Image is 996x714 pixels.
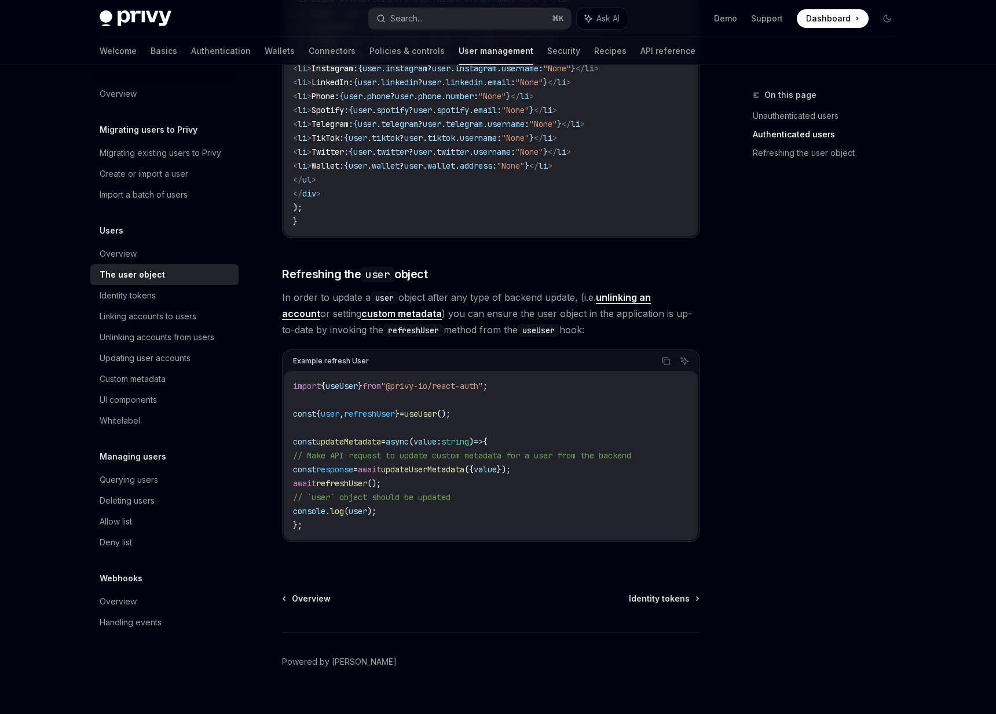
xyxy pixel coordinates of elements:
[437,409,451,419] span: ();
[100,615,162,629] div: Handling events
[367,91,390,101] span: phone
[100,289,156,303] div: Identity tokens
[714,13,737,24] a: Demo
[423,133,427,143] span: .
[298,105,307,115] span: li
[349,105,353,115] span: {
[100,571,142,585] h5: Webhooks
[548,77,557,88] span: </
[404,133,423,143] span: user
[90,285,239,306] a: Identity tokens
[298,91,307,101] span: li
[386,436,409,447] span: async
[413,436,437,447] span: value
[460,161,492,171] span: address
[368,8,571,29] button: Search...⌘K
[282,266,427,282] span: Refreshing the object
[381,77,418,88] span: linkedin
[511,77,515,88] span: :
[330,506,344,516] span: log
[404,161,423,171] span: user
[298,77,307,88] span: li
[298,133,307,143] span: li
[282,292,651,320] a: unlinking an account
[358,119,376,129] span: user
[571,119,580,129] span: li
[515,77,543,88] span: "None"
[372,161,400,171] span: wallet
[349,133,367,143] span: user
[90,369,239,389] a: Custom metadata
[751,13,783,24] a: Support
[474,147,511,157] span: username
[90,243,239,264] a: Overview
[577,8,628,29] button: Ask AI
[90,511,239,532] a: Allow list
[418,77,423,88] span: ?
[395,409,400,419] span: }
[557,119,562,129] span: }
[100,494,155,508] div: Deleting users
[353,77,358,88] span: {
[488,119,525,129] span: username
[358,464,381,475] span: await
[483,119,488,129] span: .
[309,37,356,65] a: Connectors
[372,105,376,115] span: .
[418,91,441,101] span: phone
[362,63,381,74] span: user
[534,133,543,143] span: </
[293,492,451,502] span: // `user` object should be updated
[100,372,166,386] div: Custom metadata
[100,123,197,137] h5: Migrating users to Privy
[298,119,307,129] span: li
[362,381,381,391] span: from
[594,63,599,74] span: >
[293,450,631,461] span: // Make API request to update custom metadata for a user from the backend
[427,133,455,143] span: tiktok
[293,105,298,115] span: <
[381,436,386,447] span: =
[432,63,451,74] span: user
[325,506,330,516] span: .
[100,351,191,365] div: Updating user accounts
[293,409,316,419] span: const
[474,464,497,475] span: value
[367,506,376,516] span: );
[90,490,239,511] a: Deleting users
[293,506,325,516] span: console
[100,473,158,487] div: Querying users
[437,436,441,447] span: :
[358,63,362,74] span: {
[390,91,395,101] span: ?
[511,91,520,101] span: </
[307,119,312,129] span: >
[395,91,413,101] span: user
[293,63,298,74] span: <
[529,119,557,129] span: "None"
[325,381,358,391] span: useUser
[562,119,571,129] span: </
[100,167,188,181] div: Create or import a user
[455,63,497,74] span: instagram
[404,409,437,419] span: useUser
[409,147,413,157] span: ?
[293,174,302,185] span: </
[312,174,316,185] span: >
[100,37,137,65] a: Welcome
[100,515,132,529] div: Allow list
[100,330,214,344] div: Unlinking accounts from users
[100,188,188,202] div: Import a batch of users
[367,161,372,171] span: .
[316,464,353,475] span: response
[427,63,432,74] span: ?
[566,147,571,157] span: >
[90,306,239,327] a: Linking accounts to users
[469,436,474,447] span: )
[353,147,372,157] span: user
[293,354,369,369] div: Example refresh User
[376,77,381,88] span: .
[312,119,353,129] span: Telegram:
[441,436,469,447] span: string
[307,147,312,157] span: >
